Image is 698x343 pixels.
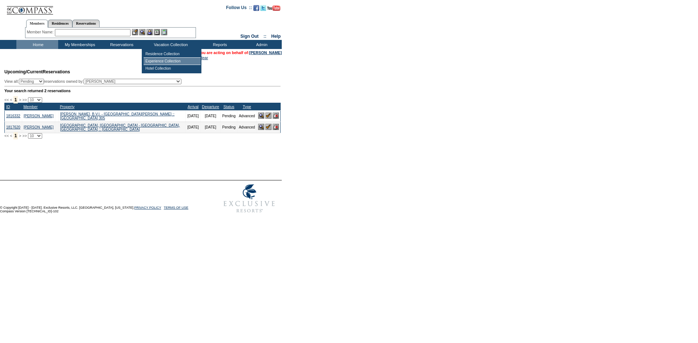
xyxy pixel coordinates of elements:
td: Reservations [100,40,142,49]
td: [DATE] [186,122,200,133]
img: Follow us on Twitter [260,5,266,11]
a: [PERSON_NAME] [24,114,53,118]
a: 1817620 [6,125,20,129]
a: TERMS OF USE [164,206,189,209]
a: [PERSON_NAME] [24,125,53,129]
a: Status [223,105,234,109]
a: Sign Out [240,34,258,39]
span: << [4,98,9,102]
td: Reports [198,40,240,49]
a: PRIVACY POLICY [134,206,161,209]
a: Arrival [188,105,198,109]
img: View Reservation [258,113,264,119]
a: Become our fan on Facebook [253,7,259,12]
td: Admin [240,40,282,49]
a: Member [23,105,37,109]
td: [DATE] [200,110,220,122]
td: [DATE] [200,122,220,133]
a: Help [271,34,281,39]
span: > [19,134,21,138]
td: [DATE] [186,110,200,122]
img: Exclusive Resorts [217,180,282,217]
td: Experience Collection [144,58,201,65]
td: Advanced [237,110,256,122]
span: You are acting on behalf of: [198,50,282,55]
td: Follow Us :: [226,4,252,13]
img: Cancel Reservation [273,113,279,119]
span: < [10,98,12,102]
td: Hotel Collection [144,65,201,72]
img: Confirm Reservation [265,124,272,130]
img: Impersonate [147,29,153,35]
a: 1816332 [6,114,20,118]
span: 1 [13,96,18,103]
div: Member Name: [27,29,55,35]
td: My Memberships [58,40,100,49]
td: Advanced [237,122,256,133]
td: Vacation Collection [142,40,198,49]
a: [GEOGRAPHIC_DATA], [GEOGRAPHIC_DATA] - [GEOGRAPHIC_DATA], [GEOGRAPHIC_DATA] :: [GEOGRAPHIC_DATA] [60,123,180,131]
img: View Reservation [258,124,264,130]
span: 1 [13,132,18,139]
a: Residences [48,20,72,27]
img: Cancel Reservation [273,124,279,130]
div: Your search returned 2 reservations [4,89,281,93]
a: Type [243,105,251,109]
span: Upcoming/Current [4,69,43,74]
a: ID [6,105,10,109]
td: Pending [221,110,237,122]
span: >> [22,98,27,102]
div: View all: reservations owned by: [4,79,185,84]
a: Property [60,105,75,109]
span: :: [264,34,266,39]
img: b_edit.gif [132,29,138,35]
a: Clear [198,56,208,60]
td: Residence Collection [144,50,201,58]
a: Members [26,20,48,28]
span: < [10,134,12,138]
img: Subscribe to our YouTube Channel [267,5,280,11]
img: Confirm Reservation [265,113,272,119]
img: View [139,29,145,35]
span: > [19,98,21,102]
img: Become our fan on Facebook [253,5,259,11]
img: b_calculator.gif [161,29,167,35]
a: Departure [202,105,219,109]
td: Home [16,40,58,49]
img: Reservations [154,29,160,35]
span: Reservations [4,69,70,74]
td: Pending [221,122,237,133]
a: Reservations [72,20,100,27]
a: Follow us on Twitter [260,7,266,12]
a: Subscribe to our YouTube Channel [267,7,280,12]
a: [PERSON_NAME] [249,50,282,55]
span: >> [22,134,27,138]
a: [PERSON_NAME], B.V.I. - [GEOGRAPHIC_DATA][PERSON_NAME] :: [GEOGRAPHIC_DATA] 305 [60,112,174,120]
span: << [4,134,9,138]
